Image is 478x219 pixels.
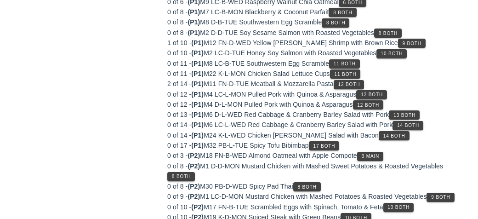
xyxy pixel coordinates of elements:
span: 0 of 12 - [167,91,191,98]
span: 0 of 8 - [167,162,188,170]
span: (P1) [191,132,204,139]
span: (P2) [188,183,200,190]
span: 8 Both [326,20,345,25]
span: 0 of 8 - [167,29,188,36]
span: (P1) [191,101,204,108]
span: (P1) [191,80,204,87]
div: M2 D-D-TUE Soy Sesame Salmon with Roasted Vegetables [167,28,465,38]
div: M4 LC-L-MON Pulled Pork with Quinoa & Asparagus [167,89,465,99]
span: 0 of 8 - [167,183,188,190]
span: 0 of 14 - [167,121,191,128]
div: M17 FN-B-TUE Scrambled Eggs with Spinach, Tomato & Feta [167,202,465,212]
div: M12 FN-D-WED Yellow [PERSON_NAME] Shrimp with Brown Rice [167,38,465,48]
div: M2 LC-D-TUE Honey Soy Salmon with Roasted Vegetables [167,48,465,58]
span: (P1) [191,142,204,149]
span: 12 Both [338,82,360,87]
button: 14 Both [379,131,410,140]
button: 8 Both [293,182,321,191]
button: 11 Both [330,69,361,79]
span: 0 of 11 - [167,60,191,67]
span: 0 of 17 - [167,142,191,149]
div: M30 PB-D-WED Spicy Pad Thai [167,181,465,191]
button: 3 Main [357,152,383,161]
div: M18 FN-B-WED Almond Oatmeal with Apple Compote [167,150,465,161]
span: 11 Both [333,61,356,66]
button: 8 Both [374,29,402,38]
div: M22 K-L-MON Chicken Salad Lettuce Cups [167,69,465,79]
span: (P1) [188,8,200,16]
button: 8 Both [322,18,349,28]
button: 14 Both [393,121,423,130]
div: M24 K-L-WED Chicken [PERSON_NAME] Salad with Bacon [167,130,465,140]
div: M6 D-L-WED Red Cabbage & Cranberry Barley Salad with Pork [167,109,465,120]
span: 11 Both [334,72,357,77]
span: 0 of 10 - [167,203,191,211]
span: (P2) [188,152,200,159]
div: M4 D-L-MON Pulled Pork with Quinoa & Asparagus [167,99,465,109]
div: M8 D-B-TUE Southwestern Egg Scramble [167,17,465,27]
span: 14 Both [383,133,405,138]
span: 8 Both [333,10,352,15]
div: M6 LC-L-WED Red Cabbage & Cranberry Barley Salad with Pork [167,120,465,130]
span: 8 Both [297,184,317,190]
span: 0 of 11 - [167,70,191,77]
button: 12 Both [334,80,364,89]
span: (P1) [191,91,204,98]
span: (P1) [191,60,204,67]
span: 3 Main [361,154,380,159]
span: 8 Both [378,31,398,36]
span: 9 Both [431,195,450,200]
span: 13 Both [393,113,415,118]
button: 13 Both [389,110,420,120]
span: 1 of 10 - [167,39,191,46]
button: 9 Both [427,193,454,202]
span: 0 of 8 - [167,8,188,16]
div: M32 PB-L-TUE Spicy Tofu Bibimbap [167,140,465,150]
span: 0 of 10 - [167,49,191,57]
span: 2 of 14 - [167,80,191,87]
span: (P1) [191,70,204,77]
button: 8 Both [329,8,356,17]
button: 8 Both [167,172,195,181]
span: (P1) [188,18,200,26]
div: M8 LC-B-TUE Southwestern Egg Scramble [167,58,465,69]
span: 17 Both [313,144,336,149]
span: (P2) [191,203,204,211]
span: 8 Both [171,174,191,179]
span: 10 Both [387,205,410,210]
div: M11 FN-D-TUE Meatball & Mozzarella Pasta [167,79,465,89]
button: 11 Both [329,59,360,69]
div: M7 LC-B-MON Blackberry & Coconut Parfait [167,7,465,17]
span: 14 Both [397,123,419,128]
span: (P1) [188,29,200,36]
span: 12 Both [360,92,383,97]
span: 10 Both [381,51,403,56]
span: 0 of 9 - [167,193,188,200]
span: 9 Both [402,41,421,46]
span: 0 of 13 - [167,111,191,118]
span: 0 of 12 - [167,101,191,108]
span: (P2) [188,162,200,170]
span: 0 of 3 - [167,152,188,159]
span: (P1) [191,111,204,118]
button: 10 Both [383,203,414,212]
button: 17 Both [309,141,340,150]
button: 12 Both [356,90,387,99]
span: 0 of 8 - [167,18,188,26]
span: (P1) [191,39,204,46]
span: (P1) [191,49,204,57]
div: M1 D-D-MON Mustard Chicken with Mashed Sweet Potatoes & Roasted Vegetables [167,161,465,181]
button: 12 Both [353,100,384,109]
span: (P2) [188,193,200,200]
span: (P1) [191,121,204,128]
button: 9 Both [398,39,426,48]
div: M1 LC-D-MON Mustard Chicken with Mashed Potatoes & Roasted Vegetables [167,191,465,202]
span: 0 of 14 - [167,132,191,139]
button: 10 Both [376,49,407,58]
span: 12 Both [357,103,379,108]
